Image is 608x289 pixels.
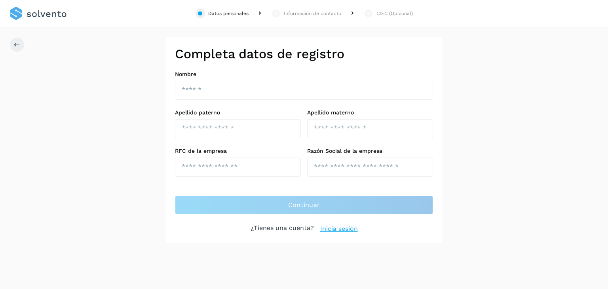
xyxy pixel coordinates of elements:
[175,46,433,61] h2: Completa datos de registro
[251,224,314,234] p: ¿Tienes una cuenta?
[175,148,301,154] label: RFC de la empresa
[208,10,249,17] div: Datos personales
[175,196,433,215] button: Continuar
[175,71,433,78] label: Nombre
[320,224,358,234] a: Inicia sesión
[175,109,301,116] label: Apellido paterno
[284,10,341,17] div: Información de contacto
[307,109,433,116] label: Apellido materno
[288,201,320,209] span: Continuar
[376,10,413,17] div: CIEC (Opcional)
[307,148,433,154] label: Razón Social de la empresa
